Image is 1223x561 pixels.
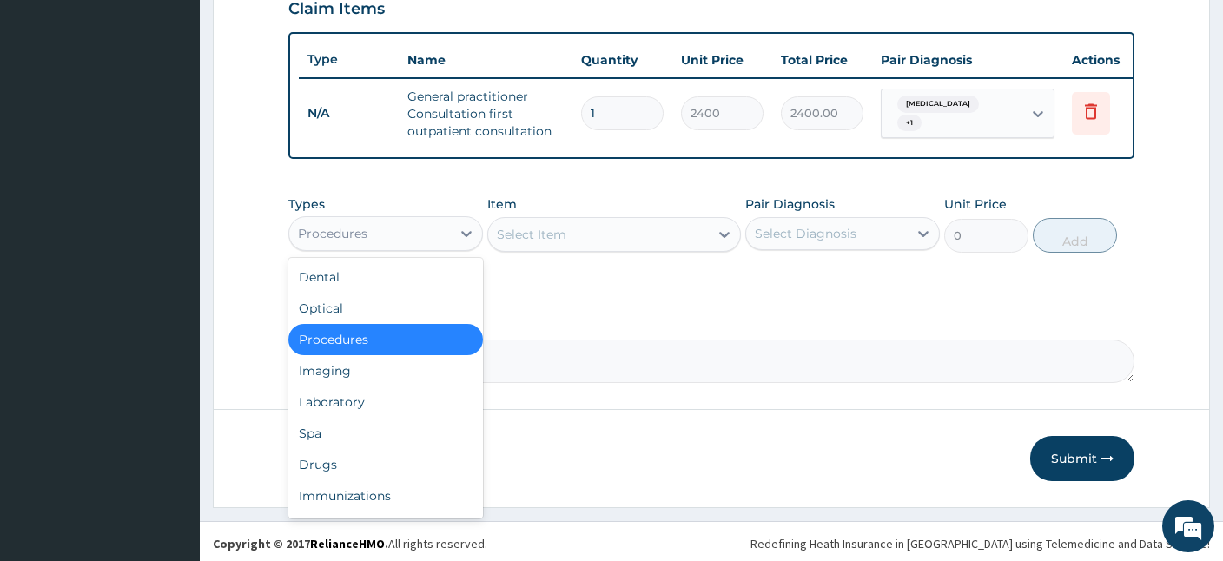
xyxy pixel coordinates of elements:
img: d_794563401_company_1708531726252_794563401 [32,87,70,130]
span: We're online! [101,169,240,345]
div: Immunizations [288,480,483,511]
div: Procedures [298,225,367,242]
th: Name [399,43,572,77]
label: Types [288,197,325,212]
button: Add [1033,218,1117,253]
div: Redefining Heath Insurance in [GEOGRAPHIC_DATA] using Telemedicine and Data Science! [750,535,1210,552]
span: [MEDICAL_DATA] [897,96,979,113]
div: Procedures [288,324,483,355]
textarea: Type your message and hit 'Enter' [9,375,331,436]
label: Item [487,195,517,213]
div: Others [288,511,483,543]
a: RelianceHMO [310,536,385,551]
label: Pair Diagnosis [745,195,835,213]
th: Pair Diagnosis [872,43,1063,77]
div: Imaging [288,355,483,386]
div: Spa [288,418,483,449]
div: Laboratory [288,386,483,418]
div: Chat with us now [90,97,292,120]
button: Submit [1030,436,1134,481]
th: Unit Price [672,43,772,77]
div: Drugs [288,449,483,480]
th: Actions [1063,43,1150,77]
th: Total Price [772,43,872,77]
div: Minimize live chat window [285,9,327,50]
span: + 1 [897,115,922,132]
td: General practitioner Consultation first outpatient consultation [399,79,572,148]
td: N/A [299,97,399,129]
th: Quantity [572,43,672,77]
th: Type [299,43,399,76]
div: Select Diagnosis [755,225,856,242]
div: Optical [288,293,483,324]
div: Dental [288,261,483,293]
label: Comment [288,315,1134,330]
label: Unit Price [944,195,1007,213]
div: Select Item [497,226,566,243]
strong: Copyright © 2017 . [213,536,388,551]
